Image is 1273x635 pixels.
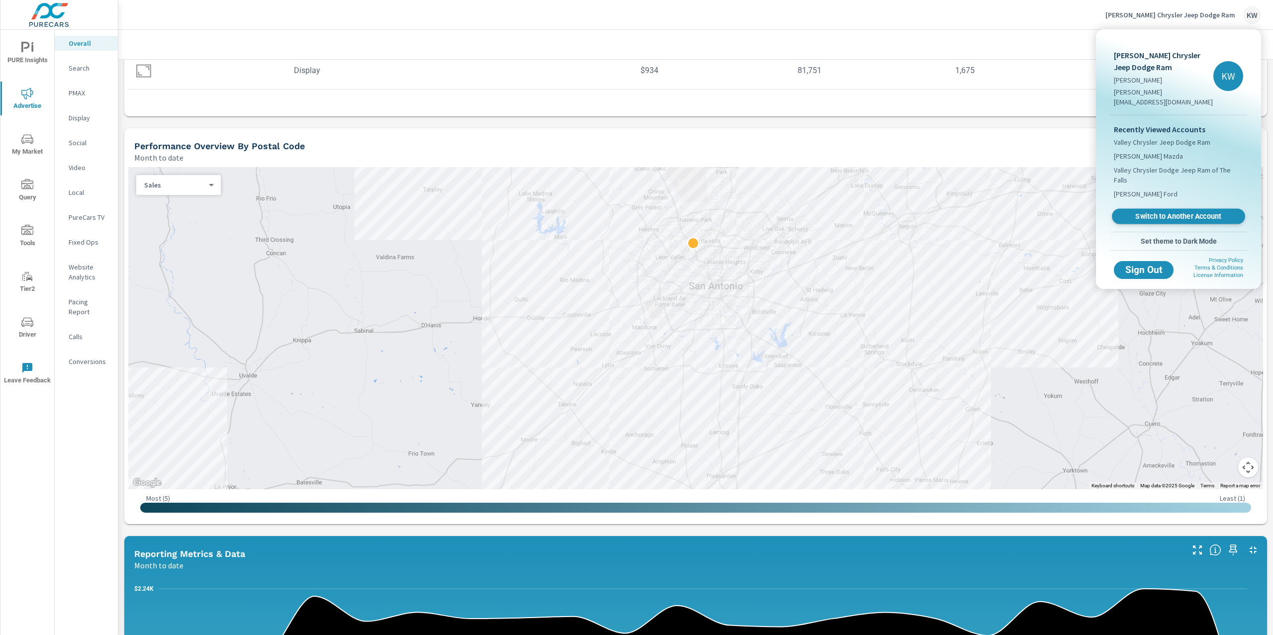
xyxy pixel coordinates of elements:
p: [PERSON_NAME] [1114,75,1213,85]
span: [PERSON_NAME] Mazda [1114,151,1183,161]
span: Switch to Another Account [1117,212,1239,221]
a: Terms & Conditions [1194,265,1243,271]
span: Valley Chrysler Jeep Dodge Ram [1114,137,1210,147]
a: Switch to Another Account [1112,209,1245,224]
p: Recently Viewed Accounts [1114,123,1243,135]
button: Set theme to Dark Mode [1110,232,1247,250]
span: Valley Chrysler Dodge Jeep Ram of The Falls [1114,165,1243,185]
p: [PERSON_NAME][EMAIL_ADDRESS][DOMAIN_NAME] [1114,87,1213,107]
span: Set theme to Dark Mode [1114,237,1243,246]
div: KW [1213,61,1243,91]
button: Sign Out [1114,261,1174,279]
span: [PERSON_NAME] Ford [1114,189,1178,199]
a: Privacy Policy [1209,257,1243,264]
span: Sign Out [1122,266,1166,274]
a: License Information [1193,272,1243,278]
p: [PERSON_NAME] Chrysler Jeep Dodge Ram [1114,49,1213,73]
